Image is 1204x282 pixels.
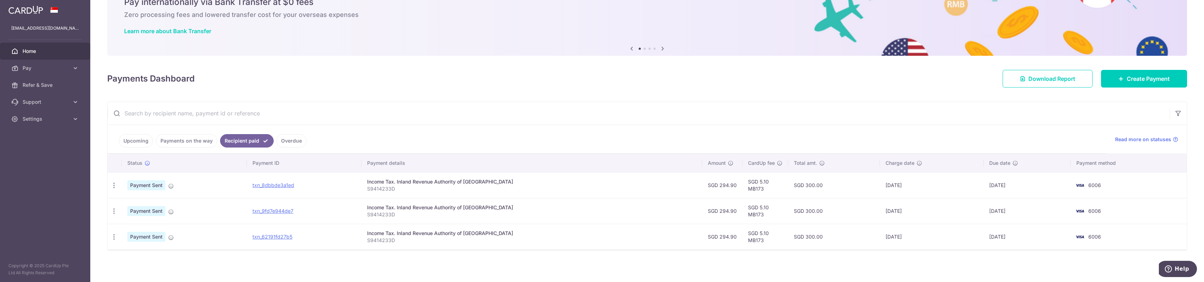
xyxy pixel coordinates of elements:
a: Learn more about Bank Transfer [124,28,211,35]
div: Income Tax. Inland Revenue Authority of [GEOGRAPHIC_DATA] [367,204,697,211]
h4: Payments Dashboard [107,72,195,85]
span: CardUp fee [748,160,775,167]
a: Overdue [276,134,306,148]
span: Support [23,98,69,106]
span: 6006 [1088,234,1101,240]
td: [DATE] [880,198,984,224]
iframe: Opens a widget where you can find more information [1159,261,1197,278]
span: Create Payment [1127,74,1170,83]
td: SGD 5.10 MB173 [742,172,788,198]
td: SGD 294.90 [702,224,742,250]
td: SGD 300.00 [788,224,880,250]
span: Home [23,48,69,55]
img: Bank Card [1073,181,1087,190]
td: SGD 294.90 [702,172,742,198]
img: Bank Card [1073,233,1087,241]
input: Search by recipient name, payment id or reference [108,102,1170,125]
span: Due date [989,160,1010,167]
td: SGD 300.00 [788,198,880,224]
th: Payment method [1071,154,1187,172]
img: Bank Card [1073,207,1087,215]
td: [DATE] [880,172,984,198]
p: [EMAIL_ADDRESS][DOMAIN_NAME] [11,25,79,32]
a: Recipient paid [220,134,274,148]
span: Total amt. [794,160,817,167]
td: [DATE] [880,224,984,250]
p: S9414233D [367,211,697,218]
td: SGD 294.90 [702,198,742,224]
span: Status [127,160,142,167]
a: txn_62191fd27b5 [253,234,292,240]
span: Settings [23,115,69,122]
span: Refer & Save [23,82,69,89]
td: [DATE] [984,198,1071,224]
td: [DATE] [984,224,1071,250]
td: SGD 300.00 [788,172,880,198]
p: S9414233D [367,185,697,192]
span: Charge date [886,160,914,167]
h6: Zero processing fees and lowered transfer cost for your overseas expenses [124,11,1170,19]
a: Create Payment [1101,70,1187,88]
td: SGD 5.10 MB173 [742,224,788,250]
div: Income Tax. Inland Revenue Authority of [GEOGRAPHIC_DATA] [367,178,697,185]
span: 6006 [1088,208,1101,214]
a: Upcoming [119,134,153,148]
span: Payment Sent [127,180,165,190]
span: Read more on statuses [1115,136,1171,143]
td: [DATE] [984,172,1071,198]
span: Amount [708,160,726,167]
img: CardUp [8,6,43,14]
span: Payment Sent [127,232,165,242]
p: S9414233D [367,237,697,244]
a: txn_8dbbde3a1ed [253,182,294,188]
span: Pay [23,65,69,72]
a: Payments on the way [156,134,217,148]
td: SGD 5.10 MB173 [742,198,788,224]
th: Payment details [361,154,702,172]
span: Payment Sent [127,206,165,216]
a: Download Report [1003,70,1093,88]
div: Income Tax. Inland Revenue Authority of [GEOGRAPHIC_DATA] [367,230,697,237]
th: Payment ID [247,154,361,172]
span: Download Report [1028,74,1075,83]
span: 6006 [1088,182,1101,188]
a: Read more on statuses [1115,136,1178,143]
a: txn_9fd7e944de7 [253,208,293,214]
